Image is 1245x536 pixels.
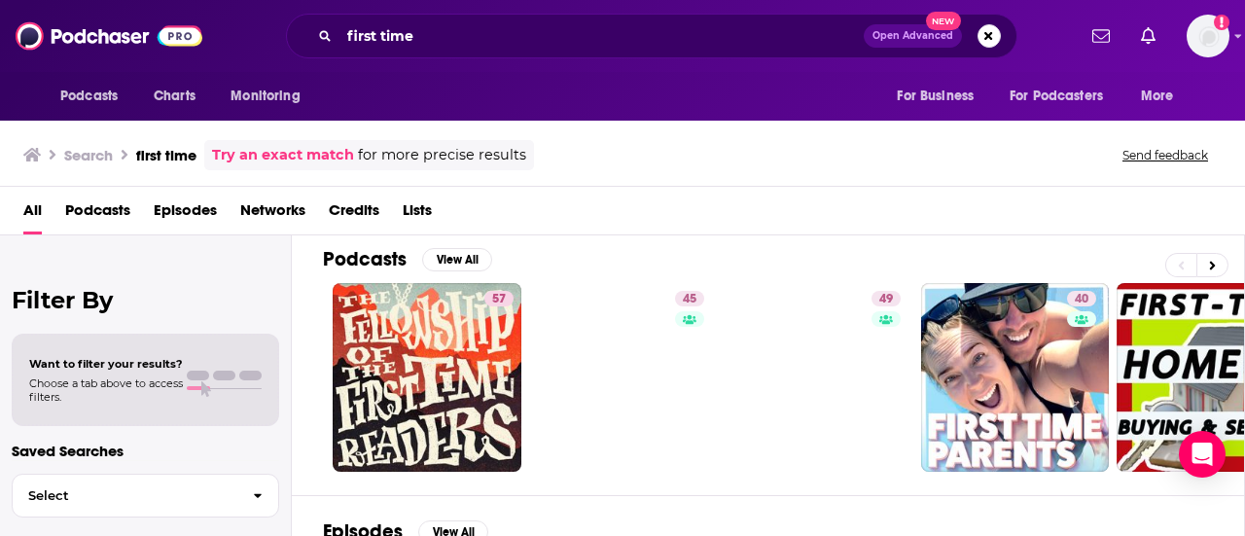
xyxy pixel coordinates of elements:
span: Monitoring [231,83,300,110]
a: Charts [141,78,207,115]
a: Lists [403,195,432,234]
div: Search podcasts, credits, & more... [286,14,1017,58]
a: 49 [871,291,901,306]
span: For Business [897,83,974,110]
a: 40 [921,283,1110,472]
span: Open Advanced [872,31,953,41]
a: Credits [329,195,379,234]
span: for more precise results [358,144,526,166]
span: 45 [683,290,696,309]
span: 57 [492,290,506,309]
img: User Profile [1187,15,1229,57]
a: All [23,195,42,234]
a: Episodes [154,195,217,234]
button: open menu [997,78,1131,115]
a: 57 [333,283,521,472]
p: Saved Searches [12,442,279,460]
a: Show notifications dropdown [1133,19,1163,53]
button: open menu [1127,78,1198,115]
h3: first time [136,146,196,164]
button: Show profile menu [1187,15,1229,57]
span: 49 [879,290,893,309]
h3: Search [64,146,113,164]
span: Want to filter your results? [29,357,183,371]
a: Networks [240,195,305,234]
span: Choose a tab above to access filters. [29,376,183,404]
a: 45 [675,291,704,306]
span: Charts [154,83,196,110]
a: PodcastsView All [323,247,492,271]
span: Select [13,489,237,502]
h2: Filter By [12,286,279,314]
span: New [926,12,961,30]
img: Podchaser - Follow, Share and Rate Podcasts [16,18,202,54]
a: Show notifications dropdown [1085,19,1118,53]
button: Send feedback [1117,147,1214,163]
h2: Podcasts [323,247,407,271]
span: More [1141,83,1174,110]
svg: Add a profile image [1214,15,1229,30]
div: Open Intercom Messenger [1179,431,1226,478]
input: Search podcasts, credits, & more... [339,20,864,52]
span: Logged in as mdekoning [1187,15,1229,57]
span: For Podcasters [1010,83,1103,110]
button: open menu [217,78,325,115]
button: open menu [47,78,143,115]
a: 40 [1067,291,1096,306]
a: Try an exact match [212,144,354,166]
span: Podcasts [60,83,118,110]
button: open menu [883,78,998,115]
a: 57 [484,291,514,306]
a: 49 [725,283,913,472]
a: Podcasts [65,195,130,234]
a: 45 [529,283,718,472]
button: View All [422,248,492,271]
button: Open AdvancedNew [864,24,962,48]
span: 40 [1075,290,1088,309]
button: Select [12,474,279,518]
